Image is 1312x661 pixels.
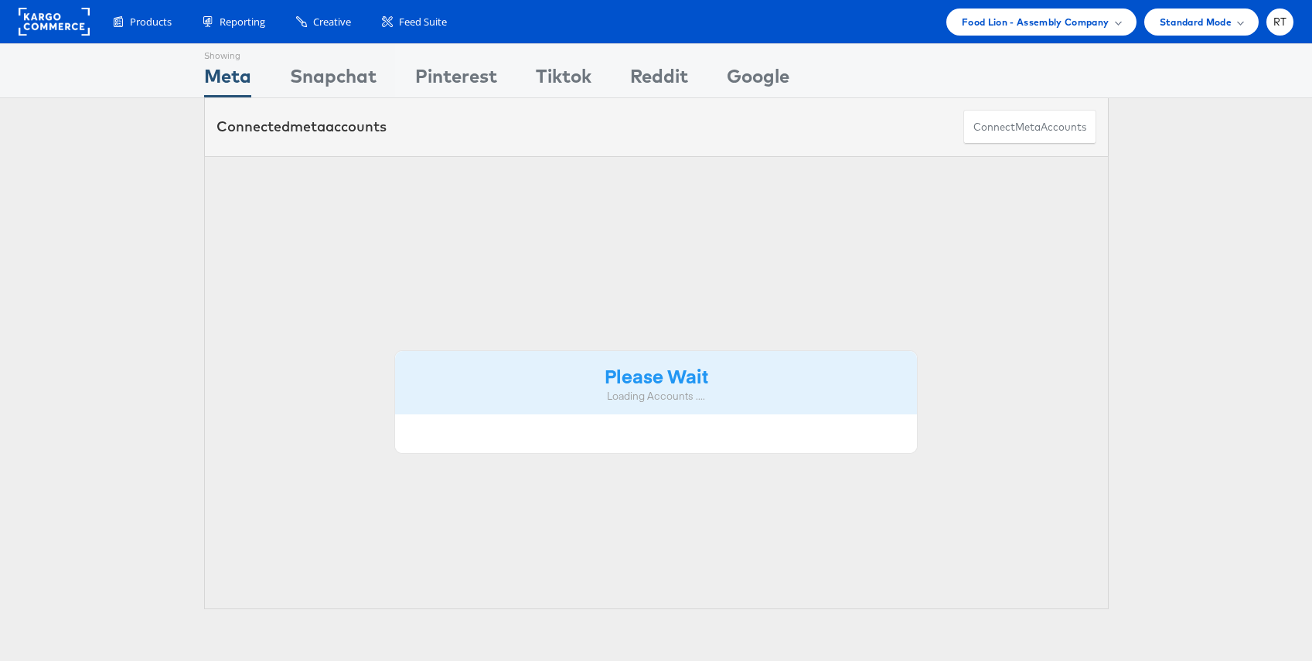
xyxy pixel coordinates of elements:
[313,15,351,29] span: Creative
[204,44,251,63] div: Showing
[963,110,1096,145] button: ConnectmetaAccounts
[536,63,591,97] div: Tiktok
[605,363,708,388] strong: Please Wait
[204,63,251,97] div: Meta
[399,15,447,29] span: Feed Suite
[1273,17,1287,27] span: RT
[727,63,789,97] div: Google
[407,389,906,404] div: Loading Accounts ....
[962,14,1109,30] span: Food Lion - Assembly Company
[216,117,387,137] div: Connected accounts
[415,63,497,97] div: Pinterest
[130,15,172,29] span: Products
[290,118,325,135] span: meta
[290,63,377,97] div: Snapchat
[1160,14,1232,30] span: Standard Mode
[630,63,688,97] div: Reddit
[220,15,265,29] span: Reporting
[1015,120,1041,135] span: meta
